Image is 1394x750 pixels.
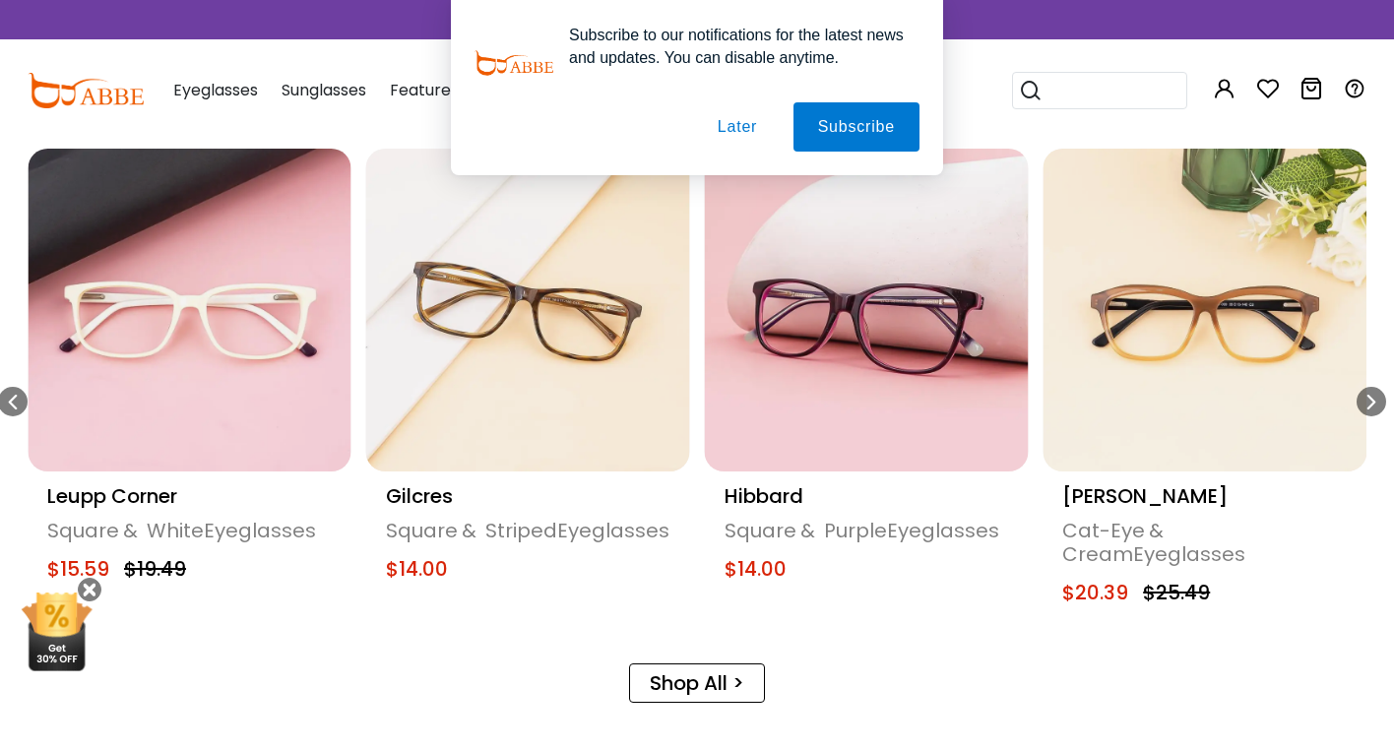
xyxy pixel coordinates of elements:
img: Hibbard [705,149,1029,472]
img: Gilcres [366,149,690,472]
span: $20.39 [1062,579,1128,606]
span: $25.49 [1133,579,1210,606]
span: $14.00 [386,555,448,583]
span: & [458,517,480,544]
a: Leupp Corner Leupp Corner Square& WhiteEyeglasses $15.59 $19.49 [28,149,351,611]
img: notification icon [475,24,553,102]
div: Square Purple Eyeglasses [725,519,1009,542]
div: Subscribe to our notifications for the latest news and updates. You can disable anytime. [553,24,919,69]
div: Square Striped Eyeglasses [386,519,670,542]
img: Leupp Corner [28,149,351,472]
img: mini welcome offer [20,593,94,671]
a: Gilcres Gilcres Square& StripedEyeglasses $14.00 [366,149,690,611]
div: Square White Eyeglasses [47,519,332,542]
a: Sonia [PERSON_NAME] Cat-Eye& CreamEyeglasses $20.39 $25.49 [1043,149,1366,635]
span: $19.49 [114,555,186,583]
div: Cat-Eye Cream Eyeglasses [1062,519,1347,566]
span: $14.00 [725,555,787,583]
button: Later [693,102,782,152]
div: Gilcres [386,481,670,511]
span: $15.59 [47,555,109,583]
a: Shop All > [629,663,765,703]
div: 12 / 20 [366,149,690,611]
div: Next slide [1357,387,1386,416]
div: [PERSON_NAME] [1062,481,1347,511]
div: Hibbard [725,481,1009,511]
button: Subscribe [793,102,919,152]
span: & [796,517,819,544]
div: 14 / 20 [1043,149,1366,635]
span: & [1145,517,1168,544]
span: & [119,517,142,544]
a: Hibbard Hibbard Square& PurpleEyeglasses $14.00 [705,149,1029,611]
div: 11 / 20 [28,149,351,611]
div: 13 / 20 [705,149,1029,611]
img: Sonia [1043,149,1366,472]
div: Leupp Corner [47,481,332,511]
